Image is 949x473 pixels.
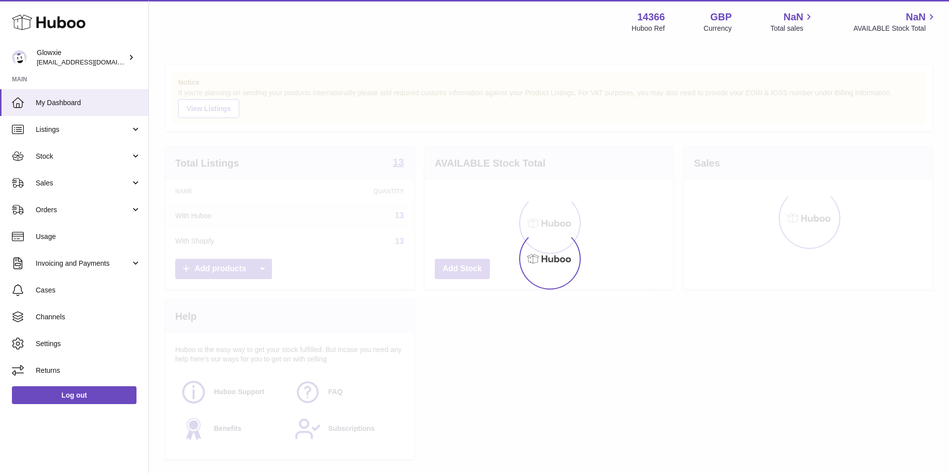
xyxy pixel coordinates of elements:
span: Orders [36,205,131,215]
span: Listings [36,125,131,134]
span: Total sales [770,24,814,33]
span: Returns [36,366,141,375]
div: Currency [704,24,732,33]
span: Invoicing and Payments [36,259,131,268]
strong: GBP [710,10,732,24]
span: Channels [36,312,141,322]
span: [EMAIL_ADDRESS][DOMAIN_NAME] [37,58,146,66]
span: AVAILABLE Stock Total [853,24,937,33]
span: Usage [36,232,141,241]
span: Cases [36,286,141,295]
strong: 14366 [637,10,665,24]
span: Stock [36,152,131,161]
img: internalAdmin-14366@internal.huboo.com [12,50,27,65]
a: NaN AVAILABLE Stock Total [853,10,937,33]
div: Glowxie [37,48,126,67]
span: NaN [783,10,803,24]
a: NaN Total sales [770,10,814,33]
span: NaN [906,10,926,24]
div: Huboo Ref [632,24,665,33]
span: Settings [36,339,141,349]
span: My Dashboard [36,98,141,108]
a: Log out [12,386,136,404]
span: Sales [36,178,131,188]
